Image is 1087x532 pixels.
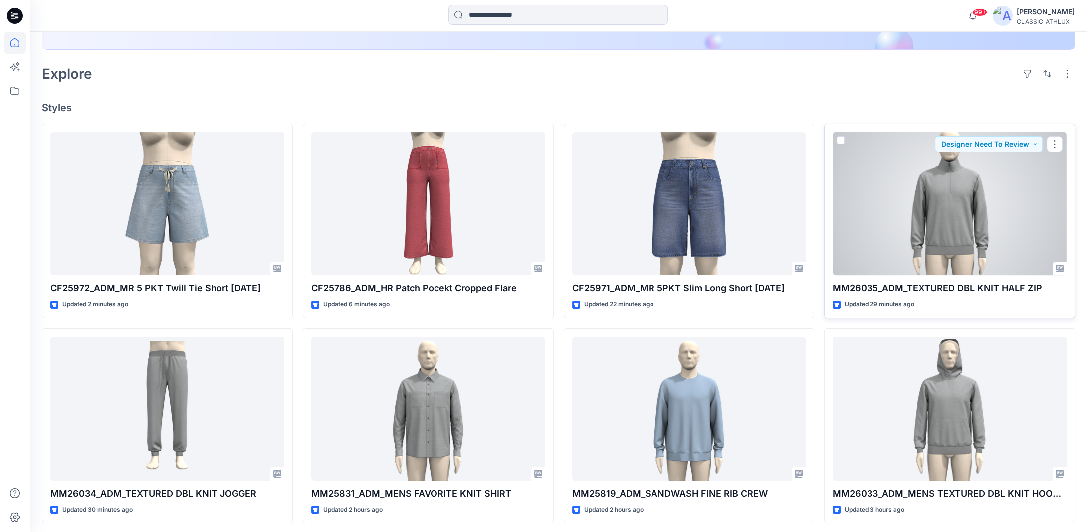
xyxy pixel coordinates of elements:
p: MM26035_ADM_TEXTURED DBL KNIT HALF ZIP [833,281,1067,295]
div: [PERSON_NAME] [1017,6,1075,18]
img: avatar [993,6,1013,26]
p: MM25819_ADM_SANDWASH FINE RIB CREW [572,487,806,501]
a: MM25831_ADM_MENS FAVORITE KNIT SHIRT [311,337,545,481]
p: Updated 2 hours ago [323,505,383,515]
h4: Styles [42,102,1075,114]
span: 99+ [972,8,987,16]
p: Updated 30 minutes ago [62,505,133,515]
p: CF25972_ADM_MR 5 PKT Twill Tie Short [DATE] [50,281,284,295]
p: CF25786_ADM_HR Patch Pocekt Cropped Flare [311,281,545,295]
a: MM26034_ADM_TEXTURED DBL KNIT JOGGER [50,337,284,481]
h2: Explore [42,66,92,82]
a: CF25786_ADM_HR Patch Pocekt Cropped Flare [311,132,545,276]
p: Updated 2 minutes ago [62,299,128,310]
p: MM25831_ADM_MENS FAVORITE KNIT SHIRT [311,487,545,501]
p: CF25971_ADM_MR 5PKT Slim Long Short [DATE] [572,281,806,295]
div: CLASSIC_ATHLUX [1017,18,1075,25]
a: MM25819_ADM_SANDWASH FINE RIB CREW [572,337,806,481]
a: CF25972_ADM_MR 5 PKT Twill Tie Short 01SEP25 [50,132,284,276]
p: Updated 3 hours ago [845,505,904,515]
p: Updated 22 minutes ago [584,299,653,310]
a: MM26035_ADM_TEXTURED DBL KNIT HALF ZIP [833,132,1067,276]
p: Updated 2 hours ago [584,505,644,515]
p: MM26034_ADM_TEXTURED DBL KNIT JOGGER [50,487,284,501]
a: MM26033_ADM_MENS TEXTURED DBL KNIT HOODIE [833,337,1067,481]
p: Updated 29 minutes ago [845,299,914,310]
a: CF25971_ADM_MR 5PKT Slim Long Short 02SEP25 [572,132,806,276]
p: MM26033_ADM_MENS TEXTURED DBL KNIT HOODIE [833,487,1067,501]
p: Updated 6 minutes ago [323,299,390,310]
